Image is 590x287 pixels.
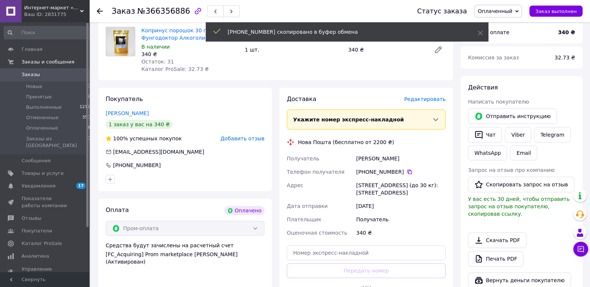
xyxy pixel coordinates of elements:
[141,66,209,72] span: Каталог ProSale: 32.73 ₴
[510,146,537,160] button: Email
[141,44,170,50] span: В наличии
[505,127,531,143] a: Viber
[468,108,557,124] button: Отправить инструкцию
[468,127,502,143] button: Чат
[141,50,239,58] div: 340 ₴
[345,45,428,55] div: 340 ₴
[355,199,447,213] div: [DATE]
[106,110,149,116] a: [PERSON_NAME]
[555,55,575,61] span: 32.73 ₴
[468,99,529,105] span: Написать покупателю
[431,42,446,57] a: Редактировать
[296,138,396,146] div: Нова Пошта (бесплатно от 2200 ₴)
[573,242,588,257] button: Чат с покупателем
[22,240,62,247] span: Каталог ProSale
[22,266,69,279] span: Управление сайтом
[76,183,86,189] span: 17
[113,149,204,155] span: [EMAIL_ADDRESS][DOMAIN_NAME]
[22,215,41,222] span: Отзывы
[24,11,89,18] div: Ваш ID: 2831775
[287,216,321,222] span: Плательщик
[26,114,58,121] span: Отмененные
[356,168,446,176] div: [PHONE_NUMBER]
[26,136,87,149] span: Заказы из [GEOGRAPHIC_DATA]
[4,26,91,39] input: Поиск
[535,9,577,14] span: Заказ выполнен
[87,83,90,90] span: 0
[106,120,173,129] div: 1 заказ у вас на 340 ₴
[355,179,447,199] div: [STREET_ADDRESS] (до 30 кг): [STREET_ADDRESS]
[228,28,459,36] div: [PHONE_NUMBER] скопировано в буфер обмена
[87,136,90,149] span: 0
[242,45,345,55] div: 1 шт.
[22,71,40,78] span: Заказы
[113,136,128,141] span: 100%
[80,104,90,111] span: 1212
[97,7,103,15] div: Вернуться назад
[355,226,447,239] div: 340 ₴
[468,146,507,160] a: WhatsApp
[22,253,49,260] span: Аналитика
[287,182,303,188] span: Адрес
[106,95,143,102] span: Покупатель
[22,157,51,164] span: Сообщения
[355,152,447,165] div: [PERSON_NAME]
[468,251,523,267] a: Печать PDF
[287,203,328,209] span: Дата отправки
[22,59,74,65] span: Заказы и сообщения
[22,195,69,209] span: Показатели работы компании
[293,117,404,123] span: Укажите номер экспресс-накладной
[24,4,80,11] span: Интернет-маркет «БиоЖизнь»
[287,245,446,260] input: Номер экспресс-накладной
[404,96,446,102] span: Редактировать
[468,177,574,192] button: Скопировать запрос на отзыв
[22,228,52,234] span: Покупатели
[82,114,90,121] span: 350
[355,213,447,226] div: Получатель
[417,7,467,15] div: Статус заказа
[106,206,129,213] span: Оплата
[468,84,498,91] span: Действия
[26,94,52,100] span: Принятые
[287,169,344,175] span: Телефон получателя
[106,242,264,265] div: Средства будут зачислены на расчетный счет
[558,29,575,35] b: 340 ₴
[141,59,174,65] span: Остаток: 31
[287,156,319,162] span: Получатель
[287,95,316,102] span: Доставка
[22,46,42,53] span: Главная
[468,55,519,61] span: Комиссия за заказ
[287,230,347,236] span: Оценочная стоимость
[112,7,135,16] span: Заказ
[26,125,58,131] span: Оплаченные
[137,7,190,16] span: №366356886
[529,6,583,17] button: Заказ выполнен
[87,125,90,131] span: 4
[224,206,264,215] div: Оплачено
[221,136,264,141] span: Добавить отзыв
[141,27,212,41] a: Копринус порошок 30 г. Фунгодоктор Алкоголизм
[468,196,570,217] span: У вас есть 30 дней, чтобы отправить запрос на отзыв покупателю, скопировав ссылку.
[534,127,571,143] a: Telegram
[468,29,509,35] span: Всего к оплате
[87,94,90,100] span: 2
[22,183,55,189] span: Уведомления
[22,170,64,177] span: Товары и услуги
[26,104,62,111] span: Выполненные
[468,167,555,173] span: Запрос на отзыв про компанию
[106,27,135,56] img: Копринус порошок 30 г. Фунгодоктор Алкоголизм
[112,162,161,169] div: [PHONE_NUMBER]
[478,8,512,14] span: Оплаченный
[106,251,264,265] div: [FC_Acquiring] Prom marketplace [PERSON_NAME] (Активирован)
[26,83,42,90] span: Новые
[468,232,526,248] a: Скачать PDF
[106,135,182,142] div: успешных покупок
